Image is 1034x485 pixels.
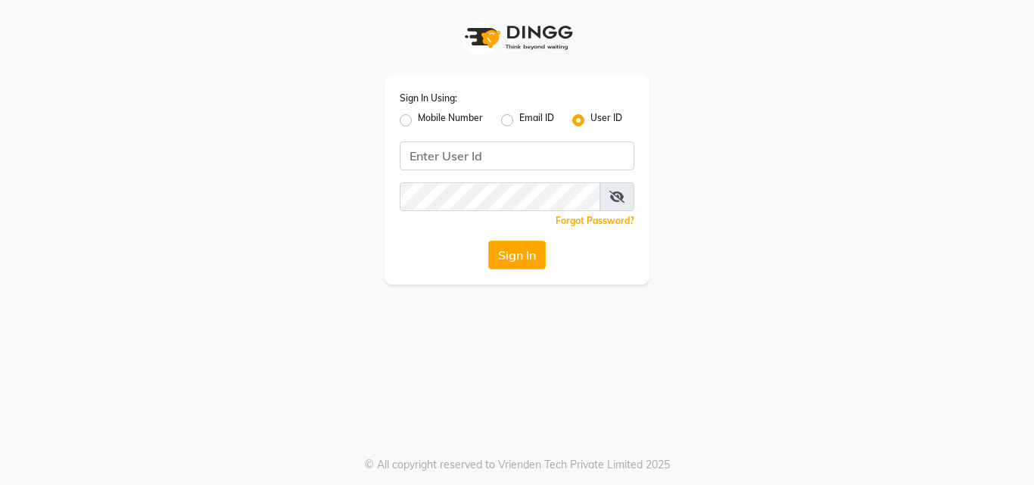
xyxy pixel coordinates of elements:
[400,92,457,105] label: Sign In Using:
[456,15,578,60] img: logo1.svg
[488,241,546,269] button: Sign In
[556,215,634,226] a: Forgot Password?
[400,141,634,170] input: Username
[590,111,622,129] label: User ID
[519,111,554,129] label: Email ID
[418,111,483,129] label: Mobile Number
[400,182,600,211] input: Username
